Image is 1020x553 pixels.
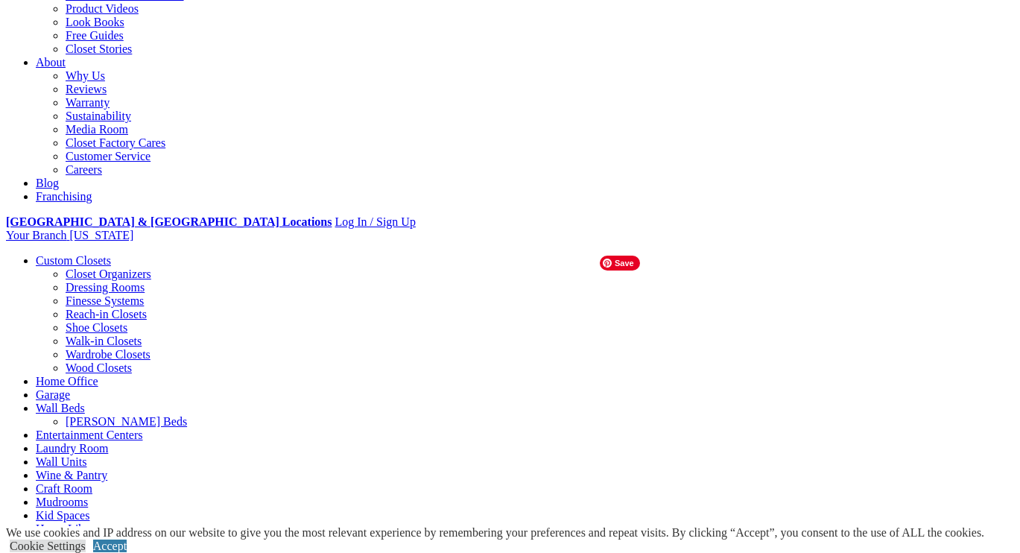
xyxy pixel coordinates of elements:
a: Franchising [36,190,92,203]
a: Your Branch [US_STATE] [6,229,133,241]
a: Wine & Pantry [36,469,107,481]
a: Cookie Settings [10,540,86,552]
a: Reviews [66,83,107,95]
a: Home Library [36,522,104,535]
a: Walk-in Closets [66,335,142,347]
a: Accept [93,540,127,552]
a: Sustainability [66,110,131,122]
a: Wardrobe Closets [66,348,151,361]
a: Wall Units [36,455,86,468]
a: Reach-in Closets [66,308,147,320]
a: Home Office [36,375,98,388]
a: Dressing Rooms [66,281,145,294]
a: [GEOGRAPHIC_DATA] & [GEOGRAPHIC_DATA] Locations [6,215,332,228]
span: Your Branch [6,229,66,241]
a: Kid Spaces [36,509,89,522]
a: Closet Organizers [66,268,151,280]
a: Media Room [66,123,128,136]
a: Mudrooms [36,496,88,508]
a: Warranty [66,96,110,109]
div: We use cookies and IP address on our website to give you the most relevant experience by remember... [6,526,984,540]
a: Shoe Closets [66,321,127,334]
a: Free Guides [66,29,124,42]
span: [US_STATE] [69,229,133,241]
a: Finesse Systems [66,294,144,307]
a: Wood Closets [66,361,132,374]
span: Save [600,256,640,271]
a: Entertainment Centers [36,429,143,441]
a: Log In / Sign Up [335,215,415,228]
a: Craft Room [36,482,92,495]
a: Blog [36,177,59,189]
a: About [36,56,66,69]
a: Closet Factory Cares [66,136,165,149]
a: Why Us [66,69,105,82]
a: [PERSON_NAME] Beds [66,415,187,428]
a: Wall Beds [36,402,85,414]
a: Look Books [66,16,124,28]
a: Garage [36,388,70,401]
a: Closet Stories [66,42,132,55]
a: Custom Closets [36,254,111,267]
a: Laundry Room [36,442,108,455]
a: Product Videos [66,2,139,15]
a: Careers [66,163,102,176]
a: Customer Service [66,150,151,162]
